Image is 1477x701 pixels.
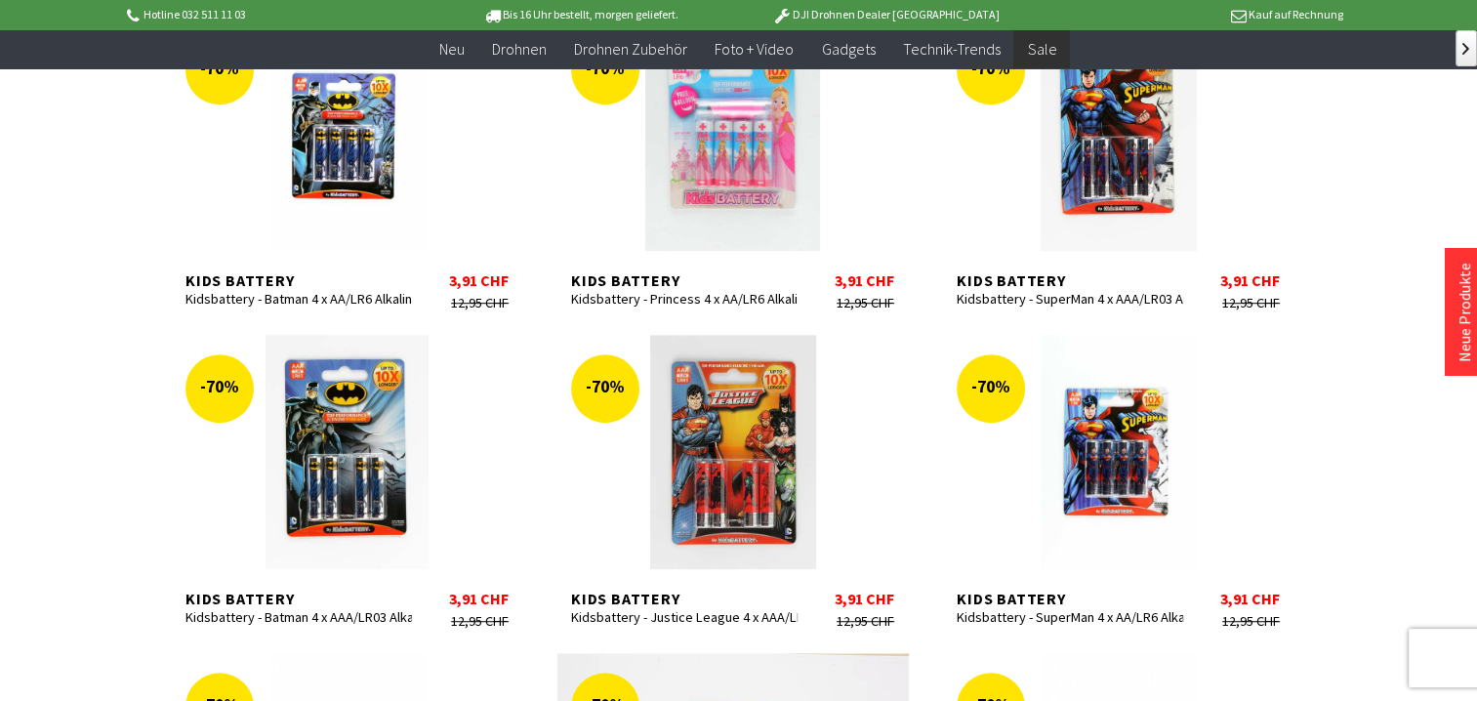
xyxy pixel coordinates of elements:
div: -70% [185,36,254,104]
div: 3,91 CHF [835,589,894,608]
div: 12,95 CHF [798,612,894,630]
span: Drohnen [492,39,547,59]
div: 3,91 CHF [1220,270,1280,290]
a: -70% Kids Battery Kidsbattery - SuperMan 4 x AA/LR6 Alkaline 3,91 CHF 12,95 CHF [937,335,1299,608]
span: Sale [1027,39,1056,59]
div: 12,95 CHF [798,294,894,311]
div: -70% [571,36,639,104]
a: -70% Kids Battery Kidsbattery - Justice League 4 x AAA/LR03 Alkaline 3,91 CHF 12,95 CHF [552,335,914,608]
span: Drohnen Zubehör [574,39,687,59]
a: Gadgets [807,29,888,69]
div: Kids Battery [957,270,1183,290]
p: Hotline 032 511 11 03 [123,3,428,26]
div: Kidsbattery - Batman 4 x AAA/LR03 Alkaline [185,608,412,626]
div: 12,95 CHF [1183,612,1280,630]
a: Drohnen Zubehör [560,29,701,69]
div: Kids Battery [571,270,798,290]
div: Kids Battery [957,589,1183,608]
a: Neu [426,29,478,69]
span: Gadgets [821,39,875,59]
a: -70% Kids Battery Kidsbattery - Princess 4 x AA/LR6 Alkaline 3,91 CHF 12,95 CHF [552,17,914,290]
div: Kids Battery [185,270,412,290]
a: -70% Kids Battery Kidsbattery - Batman 4 x AAA/LR03 Alkaline 3,91 CHF 12,95 CHF [166,335,528,608]
a: -70% Kids Battery Kidsbattery - Batman 4 x AA/LR6 Alkaline 3,91 CHF 12,95 CHF [166,17,528,290]
p: Kauf auf Rechnung [1039,3,1343,26]
div: Kids Battery [571,589,798,608]
a: Drohnen [478,29,560,69]
div: 3,91 CHF [449,270,509,290]
div: Kidsbattery - Batman 4 x AA/LR6 Alkaline [185,290,412,308]
div: 12,95 CHF [412,294,509,311]
div: Kidsbattery - Princess 4 x AA/LR6 Alkaline [571,290,798,308]
p: Bis 16 Uhr bestellt, morgen geliefert. [429,3,733,26]
div: -70% [571,354,639,423]
div: -70% [185,354,254,423]
div: 12,95 CHF [1183,294,1280,311]
p: DJI Drohnen Dealer [GEOGRAPHIC_DATA] [733,3,1038,26]
div: Kidsbattery - SuperMan 4 x AAA/LR03 Alkaline [957,290,1183,308]
span: Technik-Trends [902,39,1000,59]
a: Neue Produkte [1455,263,1474,362]
div: 3,91 CHF [449,589,509,608]
span:  [1462,43,1469,55]
a: -70% Kids Battery Kidsbattery - SuperMan 4 x AAA/LR03 Alkaline 3,91 CHF 12,95 CHF [937,17,1299,290]
a: Foto + Video [701,29,807,69]
span: Neu [439,39,465,59]
div: Kidsbattery - SuperMan 4 x AA/LR6 Alkaline [957,608,1183,626]
div: 3,91 CHF [1220,589,1280,608]
a: Technik-Trends [888,29,1013,69]
div: Kidsbattery - Justice League 4 x AAA/LR03 Alkaline [571,608,798,626]
a: Sale [1013,29,1070,69]
span: Foto + Video [715,39,794,59]
div: Kids Battery [185,589,412,608]
div: 3,91 CHF [835,270,894,290]
div: -70% [957,36,1025,104]
div: -70% [957,354,1025,423]
div: 12,95 CHF [412,612,509,630]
